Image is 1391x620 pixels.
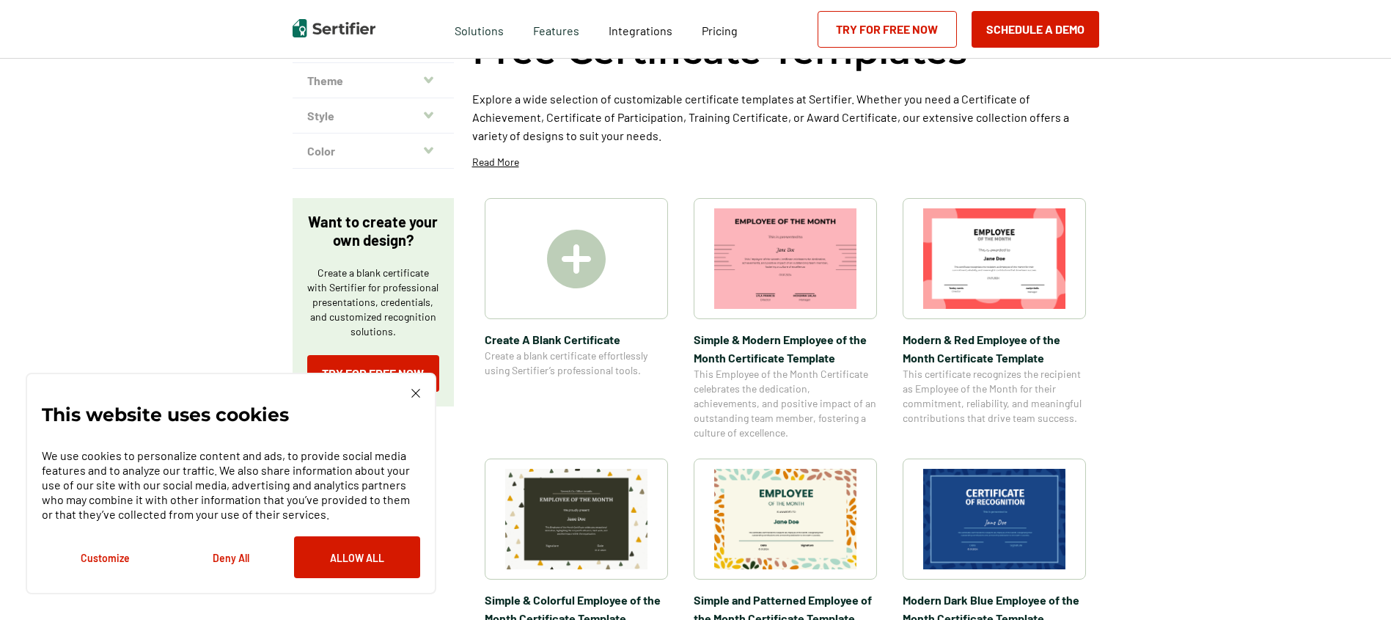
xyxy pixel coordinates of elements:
[694,198,877,440] a: Simple & Modern Employee of the Month Certificate TemplateSimple & Modern Employee of the Month C...
[702,23,738,37] span: Pricing
[485,330,668,349] span: Create A Blank Certificate
[307,355,439,392] a: Try for Free Now
[972,11,1099,48] button: Schedule a Demo
[694,367,877,440] span: This Employee of the Month Certificate celebrates the dedication, achievements, and positive impa...
[411,389,420,398] img: Cookie Popup Close
[307,213,439,249] p: Want to create your own design?
[694,330,877,367] span: Simple & Modern Employee of the Month Certificate Template
[923,208,1065,309] img: Modern & Red Employee of the Month Certificate Template
[42,448,420,522] p: We use cookies to personalize content and ads, to provide social media features and to analyze ou...
[702,20,738,38] a: Pricing
[294,536,420,578] button: Allow All
[293,134,454,169] button: Color
[714,469,856,569] img: Simple and Patterned Employee of the Month Certificate Template
[472,90,1099,145] p: Explore a wide selection of customizable certificate templates at Sertifier. Whether you need a C...
[293,63,454,98] button: Theme
[307,266,439,339] p: Create a blank certificate with Sertifier for professional presentations, credentials, and custom...
[472,155,519,169] p: Read More
[609,20,672,38] a: Integrations
[42,407,289,422] p: This website uses cookies
[903,198,1086,440] a: Modern & Red Employee of the Month Certificate TemplateModern & Red Employee of the Month Certifi...
[714,208,856,309] img: Simple & Modern Employee of the Month Certificate Template
[903,367,1086,426] span: This certificate recognizes the recipient as Employee of the Month for their commitment, reliabil...
[42,536,168,578] button: Customize
[168,536,294,578] button: Deny All
[533,20,579,38] span: Features
[818,11,957,48] a: Try for Free Now
[485,349,668,378] span: Create a blank certificate effortlessly using Sertifier’s professional tools.
[903,330,1086,367] span: Modern & Red Employee of the Month Certificate Template
[923,469,1065,569] img: Modern Dark Blue Employee of the Month Certificate Template
[293,98,454,134] button: Style
[455,20,504,38] span: Solutions
[547,230,606,288] img: Create A Blank Certificate
[505,469,647,569] img: Simple & Colorful Employee of the Month Certificate Template
[609,23,672,37] span: Integrations
[293,19,375,37] img: Sertifier | Digital Credentialing Platform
